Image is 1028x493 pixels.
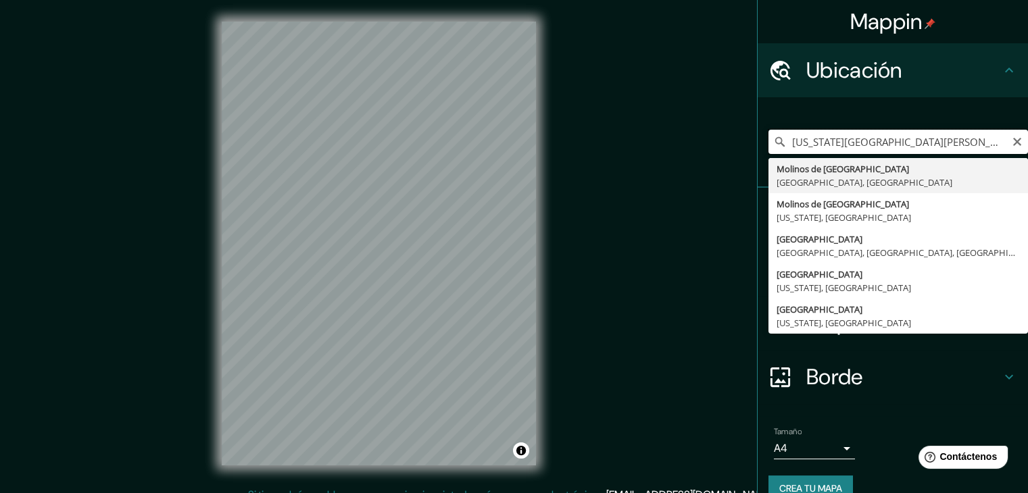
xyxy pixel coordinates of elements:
[774,441,787,455] font: A4
[758,350,1028,404] div: Borde
[777,176,952,188] font: [GEOGRAPHIC_DATA], [GEOGRAPHIC_DATA]
[768,130,1028,154] input: Elige tu ciudad o zona
[806,363,863,391] font: Borde
[513,442,529,459] button: Activar o desactivar atribución
[777,268,862,280] font: [GEOGRAPHIC_DATA]
[777,198,909,210] font: Molinos de [GEOGRAPHIC_DATA]
[758,296,1028,350] div: Disposición
[777,163,909,175] font: Molinos de [GEOGRAPHIC_DATA]
[774,438,855,459] div: A4
[777,282,911,294] font: [US_STATE], [GEOGRAPHIC_DATA]
[777,211,911,224] font: [US_STATE], [GEOGRAPHIC_DATA]
[777,233,862,245] font: [GEOGRAPHIC_DATA]
[925,18,935,29] img: pin-icon.png
[777,303,862,315] font: [GEOGRAPHIC_DATA]
[222,22,536,465] canvas: Mapa
[806,56,902,84] font: Ubicación
[758,242,1028,296] div: Estilo
[774,426,802,437] font: Tamaño
[758,188,1028,242] div: Patas
[850,7,923,36] font: Mappin
[777,317,911,329] font: [US_STATE], [GEOGRAPHIC_DATA]
[758,43,1028,97] div: Ubicación
[1012,134,1023,147] button: Claro
[908,440,1013,478] iframe: Lanzador de widgets de ayuda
